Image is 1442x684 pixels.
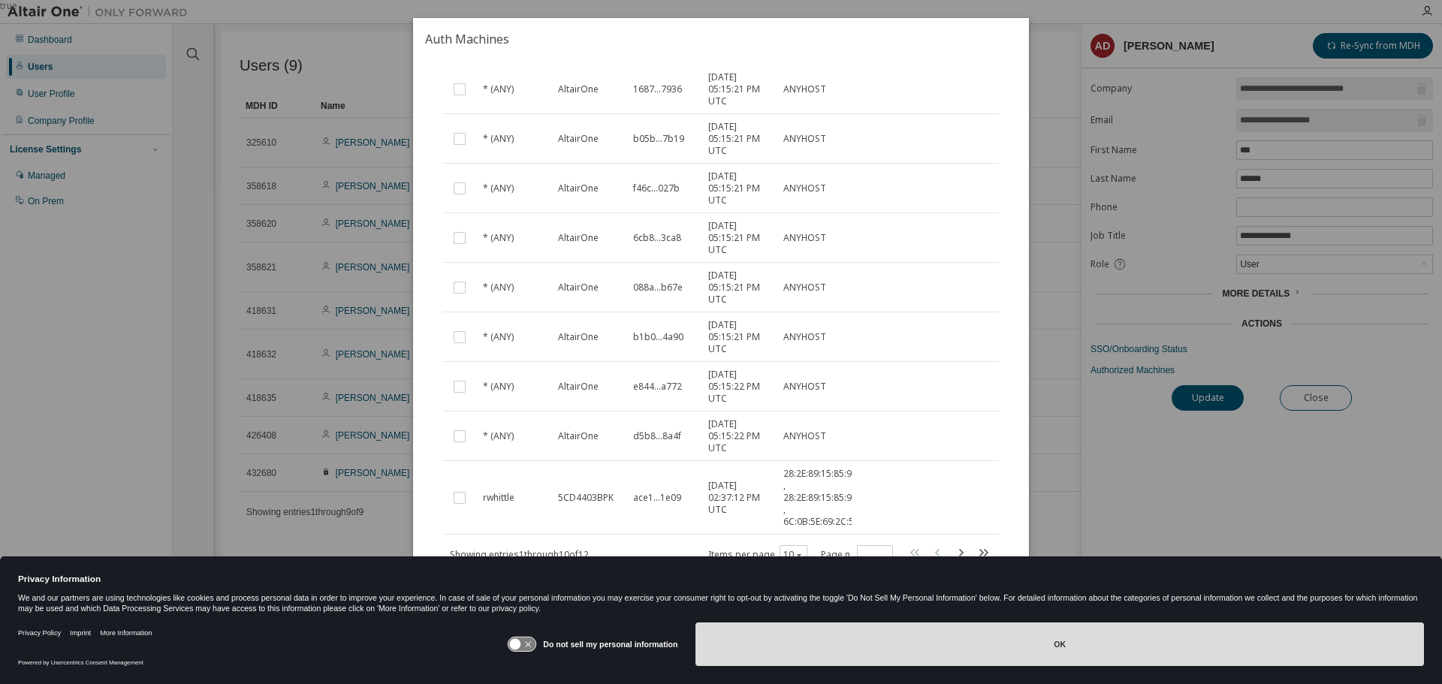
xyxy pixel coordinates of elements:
[558,282,599,294] span: AltairOne
[413,18,1029,60] h2: Auth Machines
[633,492,681,504] span: ace1...1e09
[633,381,682,393] span: e844...a772
[558,83,599,95] span: AltairOne
[483,331,514,343] span: * (ANY)
[783,430,826,442] span: ANYHOST
[708,369,770,405] span: [DATE] 05:15:22 PM UTC
[483,492,514,504] span: rwhittle
[483,83,514,95] span: * (ANY)
[783,133,826,145] span: ANYHOST
[633,133,684,145] span: b05b...7b19
[483,182,514,194] span: * (ANY)
[633,232,681,244] span: 6cb8...3ca8
[708,220,770,256] span: [DATE] 05:15:21 PM UTC
[558,232,599,244] span: AltairOne
[633,182,680,194] span: f46c...027b
[633,430,681,442] span: d5b8...8a4f
[558,492,614,504] span: 5CD4403BPK
[483,430,514,442] span: * (ANY)
[708,319,770,355] span: [DATE] 05:15:21 PM UTC
[558,133,599,145] span: AltairOne
[633,83,682,95] span: 1687...7936
[483,232,514,244] span: * (ANY)
[783,549,804,561] button: 10
[558,430,599,442] span: AltairOne
[633,282,683,294] span: 088a...b67e
[783,331,826,343] span: ANYHOST
[483,282,514,294] span: * (ANY)
[708,270,770,306] span: [DATE] 05:15:21 PM UTC
[483,133,514,145] span: * (ANY)
[708,480,770,516] span: [DATE] 02:37:12 PM UTC
[558,182,599,194] span: AltairOne
[708,170,770,206] span: [DATE] 05:15:21 PM UTC
[558,381,599,393] span: AltairOne
[708,545,807,565] span: Items per page
[783,282,826,294] span: ANYHOST
[633,331,683,343] span: b1b0...4a90
[558,331,599,343] span: AltairOne
[783,381,826,393] span: ANYHOST
[783,232,826,244] span: ANYHOST
[708,418,770,454] span: [DATE] 05:15:22 PM UTC
[783,83,826,95] span: ANYHOST
[821,545,893,565] span: Page n.
[708,71,770,107] span: [DATE] 05:15:21 PM UTC
[783,182,826,194] span: ANYHOST
[450,548,589,561] span: Showing entries 1 through 10 of 12
[783,468,859,528] span: 28:2E:89:15:85:9E , 28:2E:89:15:85:9F , 6C:0B:5E:69:2C:51
[483,381,514,393] span: * (ANY)
[708,121,770,157] span: [DATE] 05:15:21 PM UTC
